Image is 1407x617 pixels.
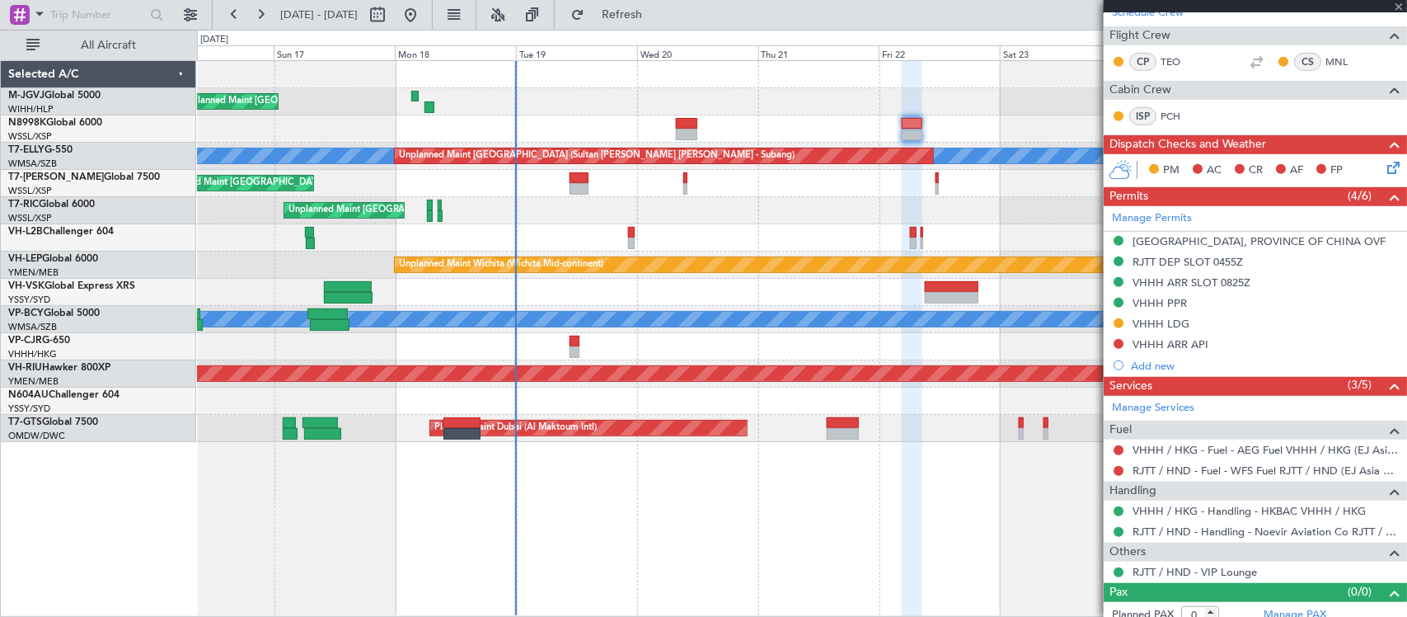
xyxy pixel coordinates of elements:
[280,7,358,22] span: [DATE] - [DATE]
[395,45,516,60] div: Mon 18
[637,45,758,60] div: Wed 20
[274,45,395,60] div: Sun 17
[8,212,52,224] a: WSSL/XSP
[1109,482,1156,501] span: Handling
[8,403,50,415] a: YSSY/SYD
[1109,135,1266,154] span: Dispatch Checks and Weather
[434,416,597,440] div: Planned Maint Dubai (Al Maktoum Intl)
[1249,162,1263,179] span: CR
[8,390,49,400] span: N604AU
[1348,583,1372,601] span: (0/0)
[8,91,45,101] span: M-JGVJ
[8,430,65,442] a: OMDW/DWC
[1325,54,1362,69] a: MNL
[8,336,42,346] span: VP-CJR
[1348,376,1372,393] span: (3/5)
[8,308,44,318] span: VP-BCY
[8,145,73,155] a: T7-ELLYG-550
[1000,45,1121,60] div: Sat 23
[1207,162,1222,179] span: AC
[8,375,59,388] a: YMEN/MEB
[1129,53,1156,71] div: CP
[8,348,57,360] a: VHHH/HKG
[8,336,70,346] a: VP-CJRG-650
[8,254,98,264] a: VH-LEPGlobal 6000
[8,91,101,101] a: M-JGVJGlobal 5000
[8,118,102,128] a: N8998KGlobal 6000
[8,130,52,143] a: WSSL/XSP
[1112,5,1184,21] a: Schedule Crew
[1294,53,1321,71] div: CS
[879,45,1000,60] div: Fri 22
[8,363,42,373] span: VH-RIU
[200,33,228,47] div: [DATE]
[8,281,135,291] a: VH-VSKGlobal Express XRS
[1112,210,1192,227] a: Manage Permits
[588,9,657,21] span: Refresh
[43,40,174,51] span: All Aircraft
[516,45,637,60] div: Tue 19
[8,417,98,427] a: T7-GTSGlobal 7500
[8,308,100,318] a: VP-BCYGlobal 5000
[8,172,104,182] span: T7-[PERSON_NAME]
[8,254,42,264] span: VH-LEP
[8,172,160,182] a: T7-[PERSON_NAME]Global 7500
[1109,81,1171,100] span: Cabin Crew
[563,2,662,28] button: Refresh
[1133,234,1386,248] div: [GEOGRAPHIC_DATA], PROVINCE OF CHINA OVF
[8,227,114,237] a: VH-L2BChallenger 604
[1161,109,1198,124] a: PCH
[1133,255,1243,269] div: RJTT DEP SLOT 0455Z
[1109,583,1128,602] span: Pax
[8,200,39,210] span: T7-RIC
[1348,187,1372,205] span: (4/6)
[167,171,361,195] div: Planned Maint [GEOGRAPHIC_DATA] (Seletar)
[1112,400,1194,417] a: Manage Services
[18,32,179,59] button: All Aircraft
[8,227,43,237] span: VH-L2B
[1109,377,1152,396] span: Services
[1290,162,1303,179] span: AF
[1133,525,1399,539] a: RJTT / HND - Handling - Noevir Aviation Co RJTT / HND
[399,252,603,277] div: Unplanned Maint Wichita (Wichita Mid-continent)
[1133,504,1366,518] a: VHHH / HKG - Handling - HKBAC VHHH / HKG
[1129,107,1156,125] div: ISP
[8,185,52,197] a: WSSL/XSP
[399,144,795,168] div: Unplanned Maint [GEOGRAPHIC_DATA] (Sultan [PERSON_NAME] [PERSON_NAME] - Subang)
[8,294,50,306] a: YSSY/SYD
[1131,359,1399,373] div: Add new
[1330,162,1343,179] span: FP
[1109,421,1132,440] span: Fuel
[50,2,145,27] input: Trip Number
[8,363,110,373] a: VH-RIUHawker 800XP
[8,266,59,279] a: YMEN/MEB
[8,390,120,400] a: N604AUChallenger 604
[1161,54,1198,69] a: TEO
[1163,162,1180,179] span: PM
[1133,443,1399,457] a: VHHH / HKG - Fuel - AEG Fuel VHHH / HKG (EJ Asia Only)
[1133,296,1187,310] div: VHHH PPR
[8,417,42,427] span: T7-GTS
[1133,565,1257,579] a: RJTT / HND - VIP Lounge
[1109,543,1146,562] span: Others
[758,45,879,60] div: Thu 21
[1133,276,1250,290] div: VHHH ARR SLOT 0825Z
[1133,464,1399,478] a: RJTT / HND - Fuel - WFS Fuel RJTT / HND (EJ Asia Only)
[8,103,54,115] a: WIHH/HLP
[1133,337,1208,351] div: VHHH ARR API
[8,158,57,170] a: WMSA/SZB
[1133,317,1189,331] div: VHHH LDG
[1109,187,1148,206] span: Permits
[153,45,274,60] div: Sat 16
[8,145,45,155] span: T7-ELLY
[8,200,95,210] a: T7-RICGlobal 6000
[288,198,494,223] div: Unplanned Maint [GEOGRAPHIC_DATA] (Seletar)
[1109,26,1170,45] span: Flight Crew
[8,321,57,333] a: WMSA/SZB
[8,118,46,128] span: N8998K
[8,281,45,291] span: VH-VSK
